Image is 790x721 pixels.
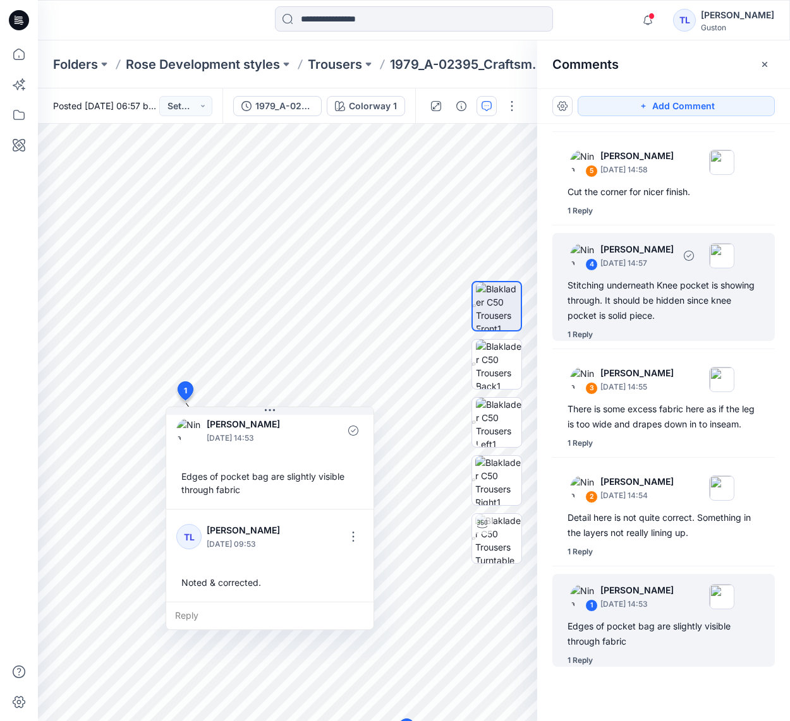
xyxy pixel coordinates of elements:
[207,538,290,551] p: [DATE] 09:53
[568,184,760,200] div: Cut the corner for nicer finish.
[570,475,595,501] img: Nina Moller
[451,96,471,116] button: Details
[176,465,363,501] div: Edges of pocket bag are slightly visible through fabric
[568,205,593,217] div: 1 Reply
[176,524,202,549] div: TL
[476,398,521,447] img: Blaklader C50 Trousers Left1
[475,514,521,563] img: Blaklader C50 Trousers Turntable
[568,654,593,667] div: 1 Reply
[176,418,202,443] img: Nina Moller
[568,278,760,323] div: Stitching underneath Knee pocket is showing through. It should be hidden since knee pocket is sol...
[166,602,374,629] div: Reply
[476,282,521,330] img: Blaklader C50 Trousers Front1
[600,148,674,164] p: [PERSON_NAME]
[184,385,187,396] span: 1
[570,584,595,609] img: Nina Moller
[568,510,760,540] div: Detail here is not quite correct. Something in the layers not really lining up.
[568,437,593,450] div: 1 Reply
[53,99,159,112] span: Posted [DATE] 06:57 by
[207,523,290,538] p: [PERSON_NAME]
[126,56,280,73] a: Rose Development styles
[578,96,775,116] button: Add Comment
[570,243,595,268] img: Nina Moller
[156,100,229,111] a: [PERSON_NAME]
[585,599,598,612] div: 1
[349,99,397,113] div: Colorway 1
[600,489,674,502] p: [DATE] 14:54
[600,242,674,257] p: [PERSON_NAME]
[207,417,310,432] p: [PERSON_NAME]
[570,150,595,175] img: Nina Moller
[233,96,322,116] button: 1979_A-02395_Craftsman Trousers Striker
[600,164,674,176] p: [DATE] 14:58
[390,56,546,73] p: 1979_A-02395_Craftsman Trousers Striker
[585,165,598,177] div: 5
[585,258,598,271] div: 4
[600,583,674,598] p: [PERSON_NAME]
[255,99,313,113] div: 1979_A-02395_Craftsman Trousers Striker
[585,491,598,503] div: 2
[600,474,674,489] p: [PERSON_NAME]
[475,456,521,505] img: Blaklader C50 Trousers Right1
[552,57,619,72] h2: Comments
[568,545,593,558] div: 1 Reply
[585,382,598,395] div: 3
[207,432,310,444] p: [DATE] 14:53
[600,598,674,611] p: [DATE] 14:53
[327,96,405,116] button: Colorway 1
[600,257,674,270] p: [DATE] 14:57
[568,328,593,341] div: 1 Reply
[476,340,522,389] img: Blaklader C50 Trousers Back1
[568,619,760,649] div: Edges of pocket bag are slightly visible through fabric
[176,571,363,594] div: Noted & corrected.
[308,56,362,73] a: Trousers
[53,56,98,73] a: Folders
[600,381,674,393] p: [DATE] 14:55
[701,23,774,32] div: Guston
[701,8,774,23] div: [PERSON_NAME]
[570,367,595,392] img: Nina Moller
[600,366,674,381] p: [PERSON_NAME]
[568,402,760,432] div: There is some excess fabric here as if the leg is too wide and drapes down in to inseam.
[673,9,696,32] div: TL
